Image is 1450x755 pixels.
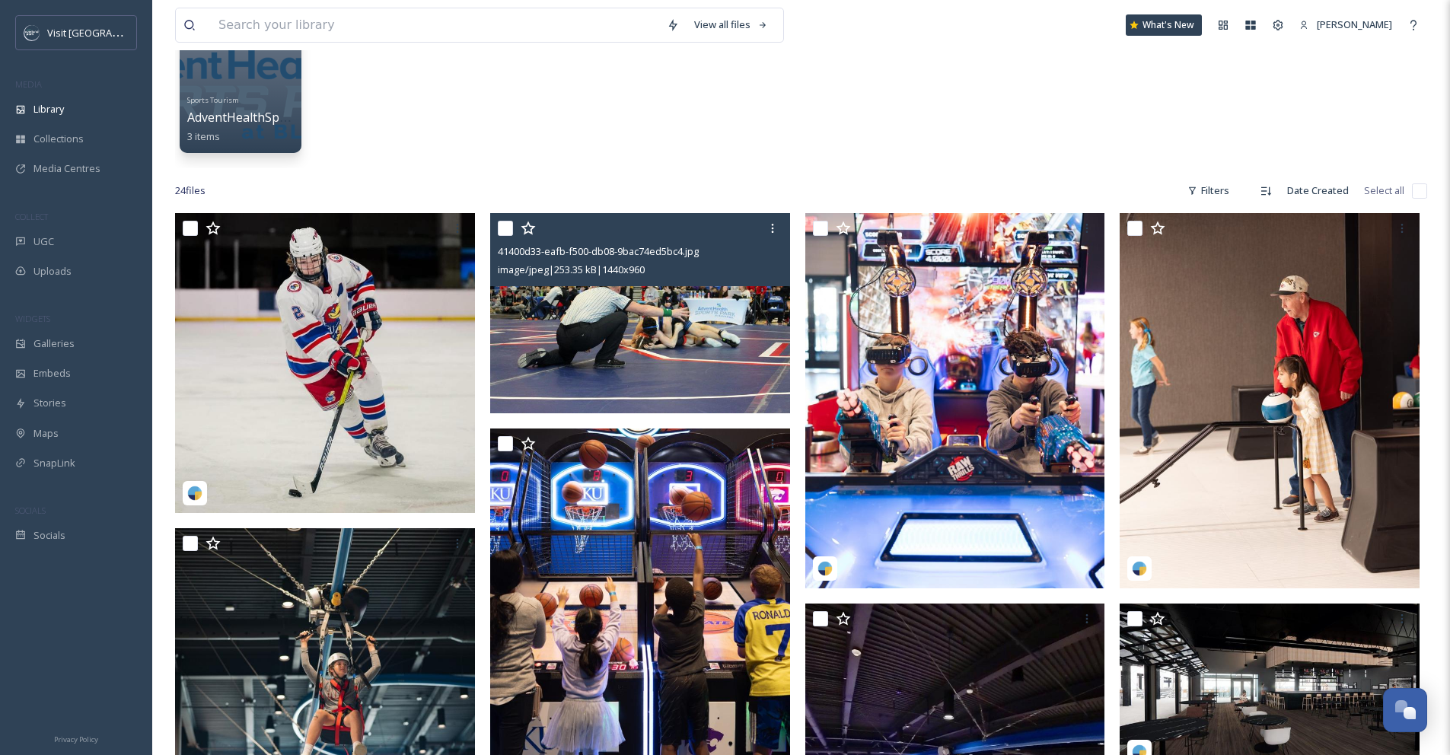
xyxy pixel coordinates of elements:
img: bluhawksports_03312025_18266854075250020.jpg [805,213,1105,588]
img: c3es6xdrejuflcaqpovn.png [24,25,40,40]
span: WIDGETS [15,313,50,324]
span: Galleries [33,336,75,351]
span: Embeds [33,366,71,381]
a: View all files [687,10,776,40]
img: 41400d33-eafb-f500-db08-9bac74ed5bc4.jpg [490,213,790,413]
span: image/jpeg | 253.35 kB | 1440 x 960 [498,263,645,276]
span: Library [33,102,64,116]
a: [PERSON_NAME] [1292,10,1400,40]
span: Media Centres [33,161,100,176]
img: snapsea-logo.png [187,486,202,501]
a: Sports TourismAdventHealthSports Park Bluhawk3 items [187,91,385,143]
span: Select all [1364,183,1404,198]
span: Socials [33,528,65,543]
img: snapsea-logo.png [817,561,833,576]
div: Date Created [1280,176,1356,205]
span: UGC [33,234,54,249]
img: bluhawksports_06162025_18026114825253086.jpg [175,213,475,513]
span: 24 file s [175,183,206,198]
span: Uploads [33,264,72,279]
span: Visit [GEOGRAPHIC_DATA] [47,25,165,40]
span: MEDIA [15,78,42,90]
span: AdventHealthSports Park Bluhawk [187,109,385,126]
span: Collections [33,132,84,146]
span: Stories [33,396,66,410]
div: Filters [1180,176,1237,205]
a: What's New [1126,14,1202,36]
input: Search your library [211,8,659,42]
span: [PERSON_NAME] [1317,18,1392,31]
span: Sports Tourism [187,95,239,105]
a: Privacy Policy [54,729,98,747]
img: snapsea-logo.png [1132,561,1147,576]
span: Privacy Policy [54,734,98,744]
span: 41400d33-eafb-f500-db08-9bac74ed5bc4.jpg [498,244,699,258]
span: SnapLink [33,456,75,470]
span: Maps [33,426,59,441]
button: Open Chat [1383,688,1427,732]
span: SOCIALS [15,505,46,516]
span: COLLECT [15,211,48,222]
span: 3 items [187,129,220,143]
img: bluhawksports_03312025_18266854075250020.jpg [1120,213,1420,588]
